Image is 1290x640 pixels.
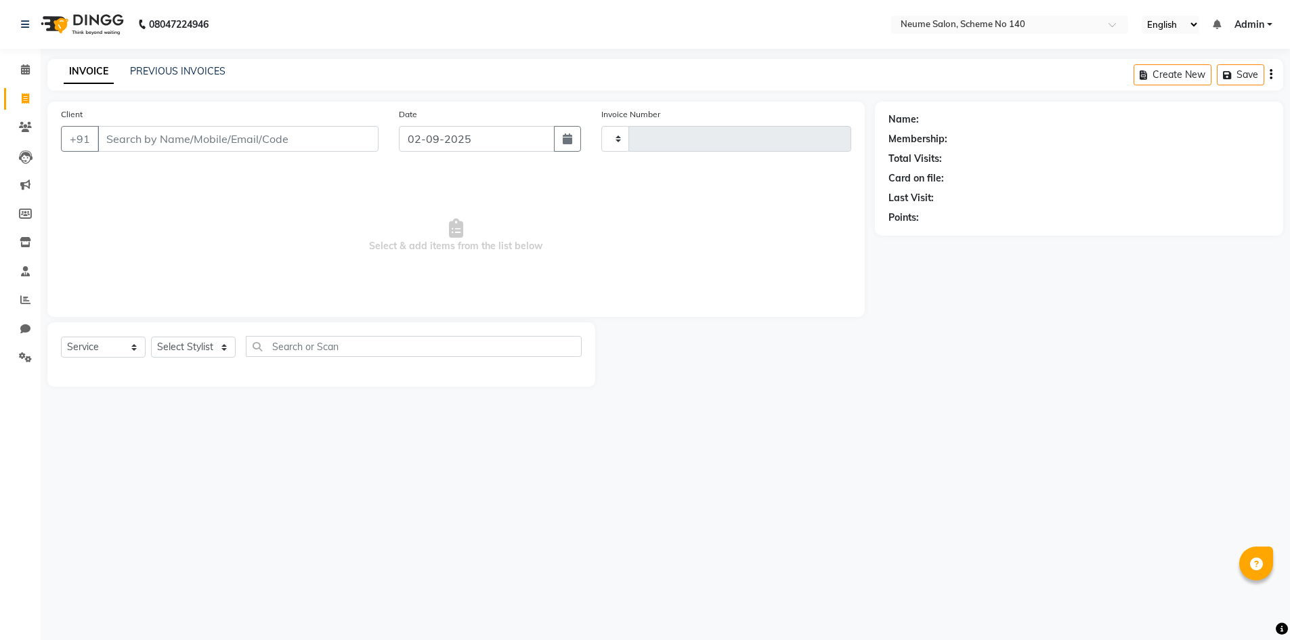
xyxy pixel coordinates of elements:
button: Save [1217,64,1264,85]
a: PREVIOUS INVOICES [130,65,225,77]
label: Date [399,108,417,121]
img: logo [35,5,127,43]
input: Search or Scan [246,336,582,357]
span: Admin [1234,18,1264,32]
a: INVOICE [64,60,114,84]
button: +91 [61,126,99,152]
input: Search by Name/Mobile/Email/Code [98,126,379,152]
span: Select & add items from the list below [61,168,851,303]
div: Card on file: [888,171,944,186]
div: Membership: [888,132,947,146]
b: 08047224946 [149,5,209,43]
label: Invoice Number [601,108,660,121]
label: Client [61,108,83,121]
iframe: chat widget [1233,586,1276,626]
div: Points: [888,211,919,225]
button: Create New [1134,64,1211,85]
div: Total Visits: [888,152,942,166]
div: Last Visit: [888,191,934,205]
div: Name: [888,112,919,127]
